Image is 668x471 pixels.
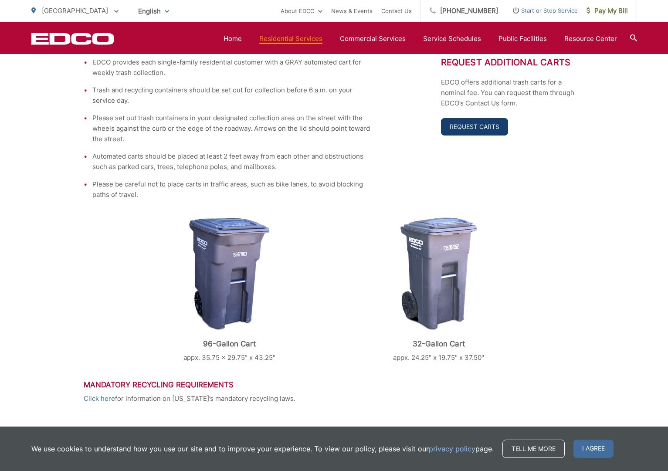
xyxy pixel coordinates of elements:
a: Request Carts [441,118,508,136]
p: We use cookies to understand how you use our site and to improve your experience. To view our pol... [31,444,494,454]
a: Tell me more [502,440,565,458]
a: Contact Us [381,6,412,16]
li: Trash and recycling containers should be set out for collection before 6 a.m. on your service day. [92,85,371,106]
img: cart-trash.png [189,217,270,331]
a: News & Events [331,6,373,16]
a: Service Schedules [423,34,481,44]
a: Home [224,34,242,44]
a: About EDCO [281,6,322,16]
a: Click here [84,393,115,404]
li: Please be careful not to place carts in traffic areas, such as bike lanes, to avoid blocking path... [92,179,371,200]
li: Automated carts should be placed at least 2 feet away from each other and obstructions such as pa... [92,151,371,172]
h3: Mandatory Recycling Requirements [84,380,585,389]
p: EDCO offers additional trash carts for a nominal fee. You can request them through EDCO’s Contact... [441,77,585,108]
span: [GEOGRAPHIC_DATA] [42,7,108,15]
span: Pay My Bill [587,6,628,16]
p: 96-Gallon Cart [136,339,323,348]
img: cart-trash-32.png [400,217,477,331]
span: I agree [573,440,614,458]
a: EDCD logo. Return to the homepage. [31,33,114,45]
li: Please set out trash containers in your designated collection area on the street with the wheels ... [92,113,371,144]
a: Residential Services [259,34,322,44]
span: English [132,3,176,19]
a: Commercial Services [340,34,406,44]
p: appx. 24.25" x 19.75" x 37.50" [345,352,532,363]
p: appx. 35.75 x 29.75” x 43.25" [136,352,323,363]
a: Resource Center [564,34,617,44]
h2: Request Additional Carts [441,57,585,68]
a: privacy policy [429,444,475,454]
p: for information on [US_STATE]’s mandatory recycling laws. [84,393,585,404]
p: 32-Gallon Cart [345,339,532,348]
li: EDCO provides each single-family residential customer with a GRAY automated cart for weekly trash... [92,57,371,78]
a: Public Facilities [498,34,547,44]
